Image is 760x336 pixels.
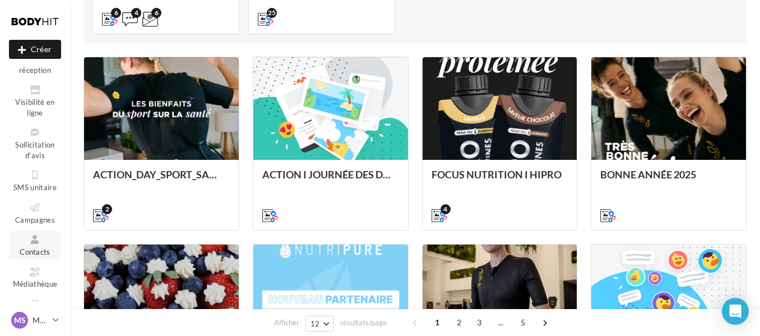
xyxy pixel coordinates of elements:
[267,8,277,18] div: 25
[274,317,299,328] span: Afficher
[9,296,61,323] a: Calendrier
[15,215,55,224] span: Campagnes
[15,140,54,160] span: Sollicitation d'avis
[9,40,61,59] div: Nouvelle campagne
[470,314,488,332] span: 3
[311,319,320,328] span: 12
[441,204,451,214] div: 4
[9,124,61,162] a: Sollicitation d'avis
[14,315,26,326] span: MS
[9,199,61,227] a: Campagnes
[514,314,532,332] span: 5
[428,314,446,332] span: 1
[9,81,61,119] a: Visibilité en ligne
[450,314,468,332] span: 2
[15,98,54,117] span: Visibilité en ligne
[9,40,61,59] button: Créer
[13,183,57,192] span: SMS unitaire
[9,264,61,291] a: Médiathèque
[151,8,161,18] div: 6
[9,231,61,259] a: Contacts
[9,167,61,194] a: SMS unitaire
[9,310,61,331] a: MS Master ([GEOGRAPHIC_DATA])
[13,280,58,289] span: Médiathèque
[262,169,399,191] div: ACTION I JOURNÉE DES DROITS DES FEMMES
[492,314,510,332] span: ...
[432,169,568,191] div: FOCUS NUTRITION I HIPRO
[33,315,48,326] p: Master ([GEOGRAPHIC_DATA])
[102,204,112,214] div: 2
[305,316,334,332] button: 12
[111,8,121,18] div: 6
[600,169,737,191] div: BONNE ANNÉE 2025
[93,169,230,191] div: ACTION_DAY_SPORT_SANTÉ
[722,298,749,325] div: Open Intercom Messenger
[20,247,50,256] span: Contacts
[131,8,141,18] div: 4
[340,317,387,328] span: résultats/page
